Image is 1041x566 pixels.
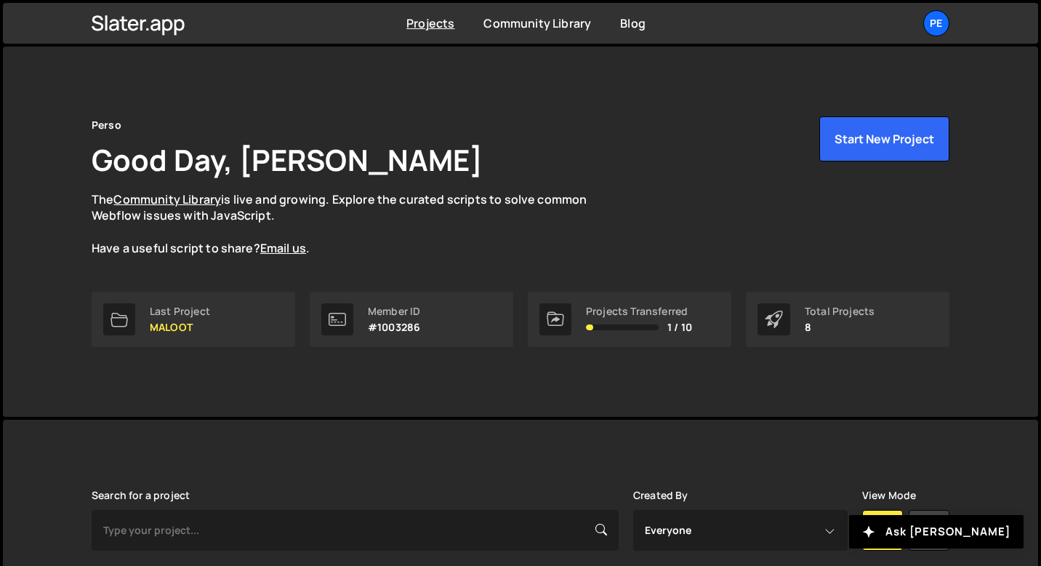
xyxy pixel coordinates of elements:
p: The is live and growing. Explore the curated scripts to solve common Webflow issues with JavaScri... [92,191,615,257]
div: Total Projects [805,306,875,317]
a: Projects [406,15,454,31]
div: Last Project [150,306,210,317]
label: Search for a project [92,490,190,501]
h1: Good Day, [PERSON_NAME] [92,140,483,180]
div: Projects Transferred [586,306,692,317]
a: Pe [923,10,949,36]
a: Last Project MALOOT [92,292,295,347]
div: Perso [92,116,121,134]
a: Community Library [113,191,221,207]
a: Blog [620,15,646,31]
button: Start New Project [819,116,949,162]
label: Created By [633,490,688,501]
label: View Mode [862,490,916,501]
div: Member ID [368,306,420,317]
a: Email us [260,240,306,256]
a: Community Library [483,15,591,31]
p: 8 [805,322,875,333]
p: MALOOT [150,322,210,333]
span: 1 / 10 [667,322,692,333]
p: #1003286 [368,322,420,333]
button: Ask [PERSON_NAME] [849,515,1024,549]
input: Type your project... [92,510,619,551]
